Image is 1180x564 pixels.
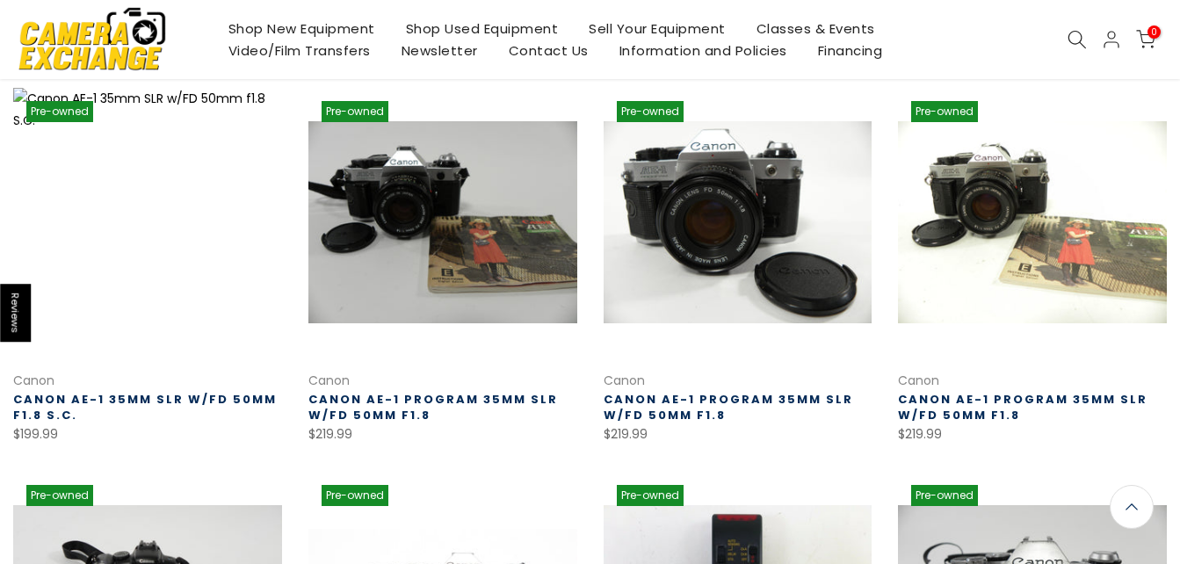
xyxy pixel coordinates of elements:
a: Financing [802,40,898,61]
a: Video/Film Transfers [213,40,386,61]
a: Newsletter [386,40,493,61]
a: Shop New Equipment [213,18,390,40]
a: Canon [308,372,350,389]
div: $219.99 [898,423,1167,445]
a: Canon AE-1 Program 35mm SLR w/FD 50mm f1.8 [604,391,853,423]
div: $199.99 [13,423,282,445]
a: Contact Us [493,40,604,61]
a: Shop Used Equipment [390,18,574,40]
a: 0 [1136,30,1155,49]
a: Canon AE-1 Program 35mm SLR w/FD 50mm f1.8 [898,391,1147,423]
a: Canon AE-1 Program 35mm SLR w/FD 50mm f1.8 [308,391,558,423]
a: Canon AE-1 35mm SLR w/FD 50mm f1.8 S.C. [13,391,277,423]
a: Canon [13,372,54,389]
a: Canon [604,372,645,389]
div: $219.99 [308,423,577,445]
a: Sell Your Equipment [574,18,742,40]
a: Back to the top [1110,485,1154,529]
a: Information and Policies [604,40,802,61]
div: $219.99 [604,423,872,445]
a: Canon [898,372,939,389]
a: Classes & Events [741,18,890,40]
span: 0 [1147,25,1161,39]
